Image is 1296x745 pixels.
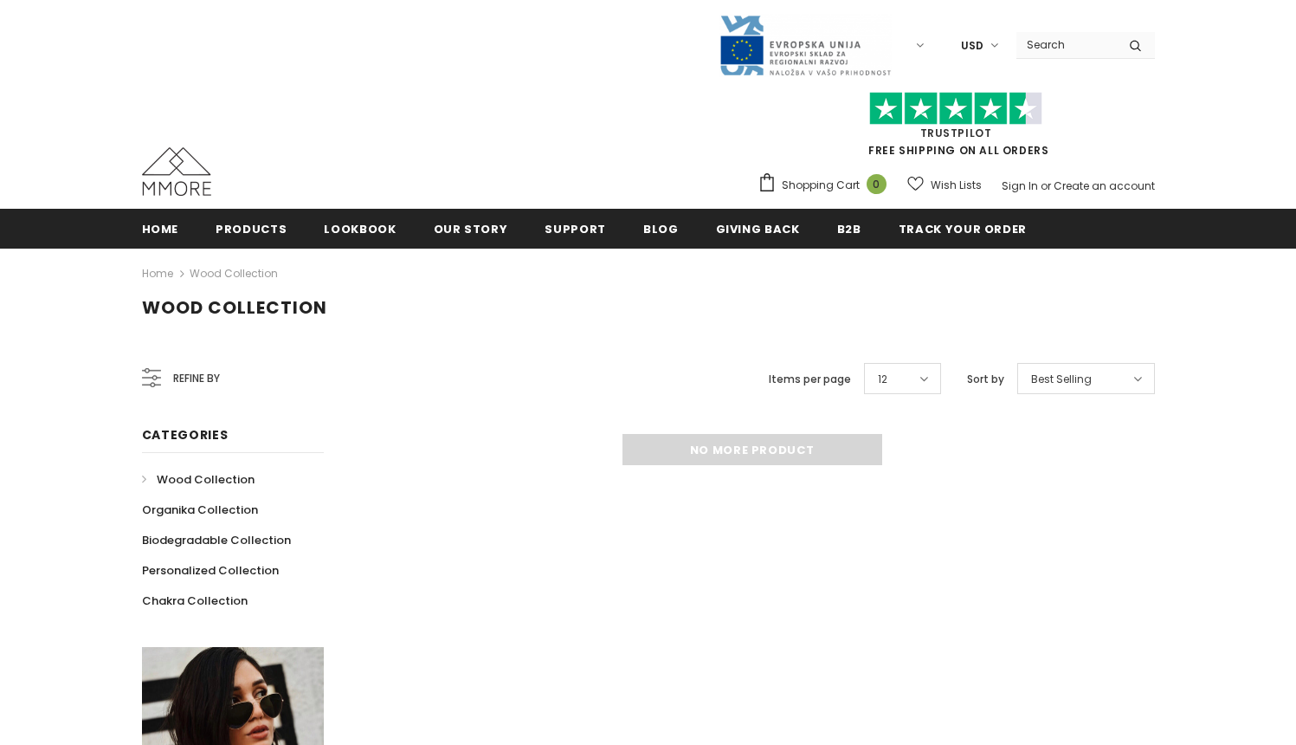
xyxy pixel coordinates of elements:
[216,209,287,248] a: Products
[216,221,287,237] span: Products
[324,209,396,248] a: Lookbook
[716,209,800,248] a: Giving back
[837,221,861,237] span: B2B
[324,221,396,237] span: Lookbook
[961,37,983,55] span: USD
[1016,32,1116,57] input: Search Site
[643,209,679,248] a: Blog
[142,586,248,616] a: Chakra Collection
[869,92,1042,126] img: Trust Pilot Stars
[142,532,291,548] span: Biodegradable Collection
[545,221,606,237] span: support
[878,371,887,388] span: 12
[434,221,508,237] span: Our Story
[142,464,255,495] a: Wood Collection
[142,426,229,444] span: Categories
[142,263,173,284] a: Home
[1031,371,1092,388] span: Best Selling
[899,209,1027,248] a: Track your order
[142,562,279,579] span: Personalized Collection
[907,170,982,200] a: Wish Lists
[920,126,992,140] a: Trustpilot
[967,371,1004,388] label: Sort by
[142,221,179,237] span: Home
[899,221,1027,237] span: Track your order
[837,209,861,248] a: B2B
[142,525,291,555] a: Biodegradable Collection
[142,593,248,609] span: Chakra Collection
[142,147,211,196] img: MMORE Cases
[867,174,887,194] span: 0
[643,221,679,237] span: Blog
[545,209,606,248] a: support
[434,209,508,248] a: Our Story
[782,177,860,194] span: Shopping Cart
[758,172,895,198] a: Shopping Cart 0
[1002,178,1038,193] a: Sign In
[719,37,892,52] a: Javni Razpis
[719,14,892,77] img: Javni Razpis
[157,471,255,488] span: Wood Collection
[758,100,1155,158] span: FREE SHIPPING ON ALL ORDERS
[190,266,278,281] a: Wood Collection
[142,295,327,320] span: Wood Collection
[716,221,800,237] span: Giving back
[769,371,851,388] label: Items per page
[931,177,982,194] span: Wish Lists
[1041,178,1051,193] span: or
[173,369,220,388] span: Refine by
[142,495,258,525] a: Organika Collection
[142,209,179,248] a: Home
[142,555,279,586] a: Personalized Collection
[142,502,258,518] span: Organika Collection
[1054,178,1155,193] a: Create an account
